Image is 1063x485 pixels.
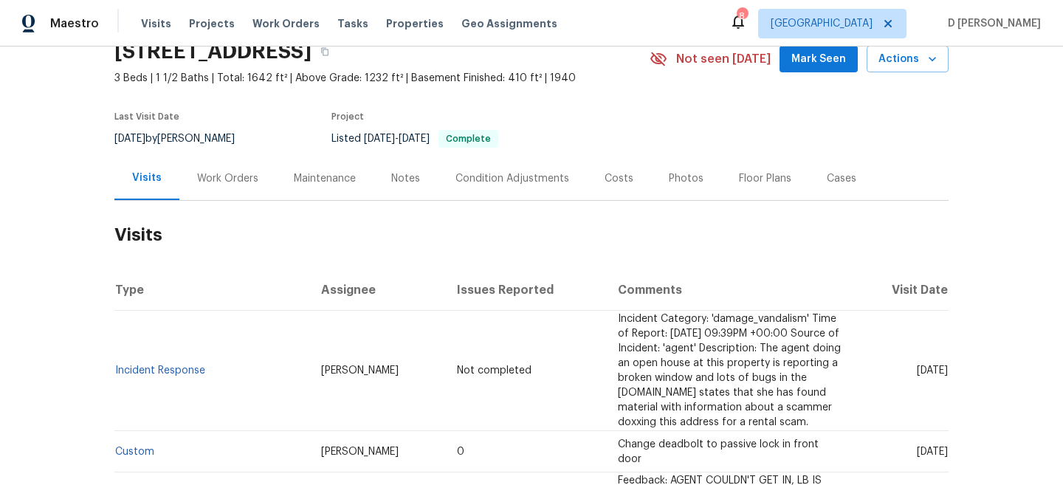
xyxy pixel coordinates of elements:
span: Projects [189,16,235,31]
div: Maintenance [294,171,356,186]
span: [GEOGRAPHIC_DATA] [771,16,873,31]
div: Cases [827,171,856,186]
span: 3 Beds | 1 1/2 Baths | Total: 1642 ft² | Above Grade: 1232 ft² | Basement Finished: 410 ft² | 1940 [114,71,650,86]
span: [DATE] [917,365,948,376]
button: Actions [867,46,949,73]
div: 8 [737,9,747,24]
th: Issues Reported [445,269,607,311]
span: Actions [878,50,937,69]
span: [DATE] [114,134,145,144]
span: Change deadbolt to passive lock in front door [618,439,819,464]
span: Tasks [337,18,368,29]
div: Costs [605,171,633,186]
span: - [364,134,430,144]
span: Mark Seen [791,50,846,69]
span: Not completed [457,365,531,376]
th: Type [114,269,309,311]
span: [DATE] [399,134,430,144]
div: Visits [132,171,162,185]
span: Work Orders [252,16,320,31]
div: Condition Adjustments [455,171,569,186]
span: Maestro [50,16,99,31]
div: Floor Plans [739,171,791,186]
span: Visits [141,16,171,31]
div: Photos [669,171,703,186]
h2: Visits [114,201,949,269]
span: Incident Category: 'damage_vandalism' Time of Report: [DATE] 09:39PM +00:00 Source of Incident: '... [618,314,841,427]
span: Not seen [DATE] [676,52,771,66]
button: Copy Address [312,38,338,65]
span: [PERSON_NAME] [321,365,399,376]
span: [DATE] [364,134,395,144]
th: Visit Date [856,269,949,311]
span: Listed [331,134,498,144]
button: Mark Seen [780,46,858,73]
th: Comments [606,269,856,311]
h2: [STREET_ADDRESS] [114,44,312,59]
span: Project [331,112,364,121]
div: Notes [391,171,420,186]
span: [DATE] [917,447,948,457]
a: Incident Response [115,365,205,376]
th: Assignee [309,269,445,311]
span: Complete [440,134,497,143]
span: 0 [457,447,464,457]
span: D [PERSON_NAME] [942,16,1041,31]
span: Properties [386,16,444,31]
span: Geo Assignments [461,16,557,31]
div: Work Orders [197,171,258,186]
div: by [PERSON_NAME] [114,130,252,148]
a: Custom [115,447,154,457]
span: [PERSON_NAME] [321,447,399,457]
span: Last Visit Date [114,112,179,121]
